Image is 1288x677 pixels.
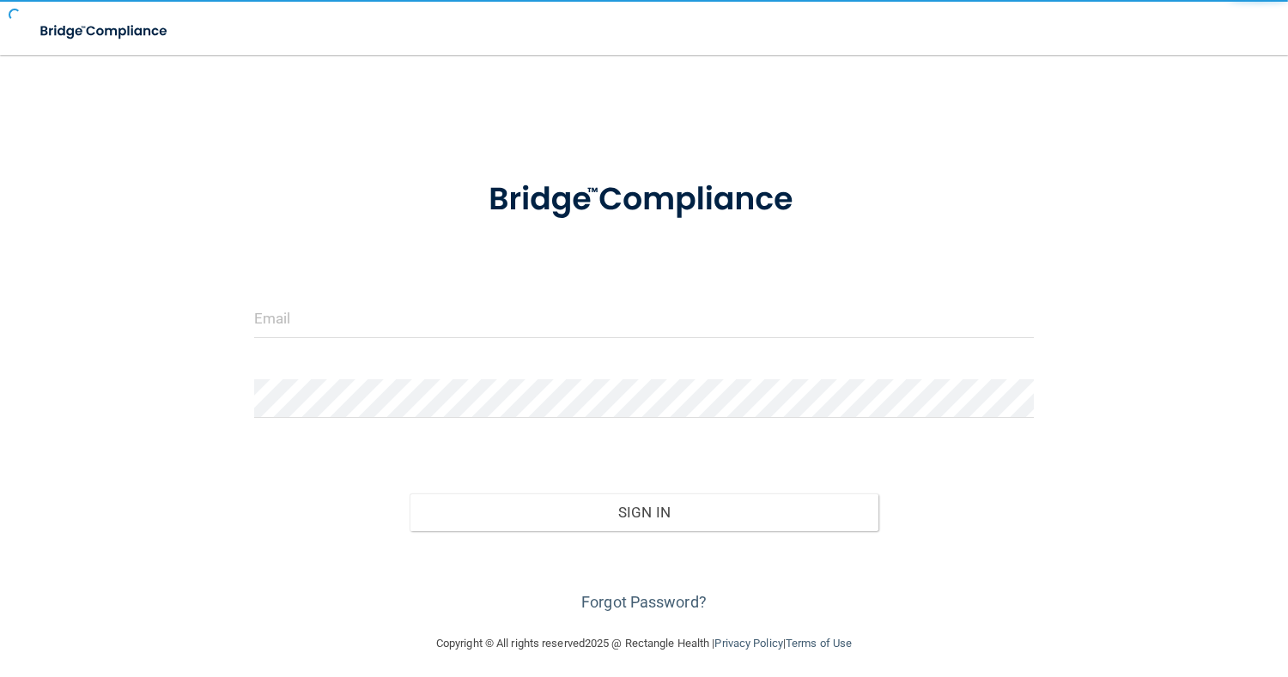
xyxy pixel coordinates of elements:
div: Copyright © All rights reserved 2025 @ Rectangle Health | | [331,616,957,671]
a: Privacy Policy [714,637,782,650]
input: Email [254,299,1035,338]
img: bridge_compliance_login_screen.278c3ca4.svg [455,158,832,242]
img: bridge_compliance_login_screen.278c3ca4.svg [26,14,184,49]
button: Sign In [410,493,878,531]
a: Terms of Use [786,637,852,650]
a: Forgot Password? [581,593,707,611]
